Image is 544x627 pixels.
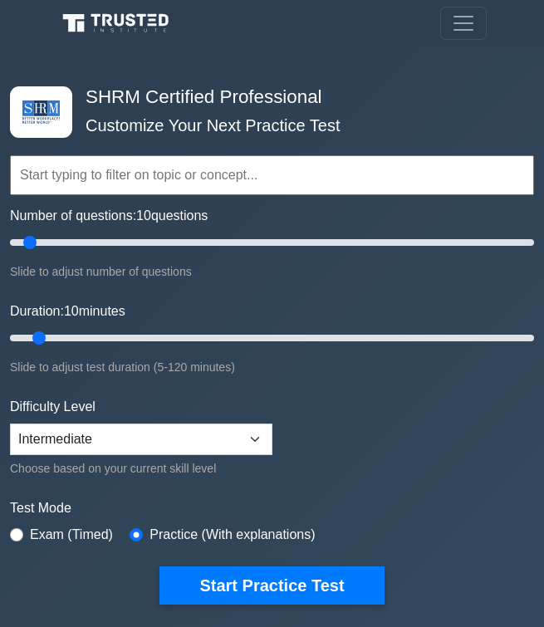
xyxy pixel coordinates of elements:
[10,155,534,195] input: Start typing to filter on topic or concept...
[30,525,113,545] label: Exam (Timed)
[10,397,96,417] label: Difficulty Level
[10,458,272,478] div: Choose based on your current skill level
[149,525,315,545] label: Practice (With explanations)
[10,357,534,377] div: Slide to adjust test duration (5-120 minutes)
[136,208,151,223] span: 10
[10,498,534,518] label: Test Mode
[10,262,534,282] div: Slide to adjust number of questions
[79,86,472,109] h4: SHRM Certified Professional
[10,206,208,226] label: Number of questions: questions
[159,566,384,605] button: Start Practice Test
[10,301,125,321] label: Duration: minutes
[64,304,79,318] span: 10
[440,7,487,40] button: Toggle navigation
